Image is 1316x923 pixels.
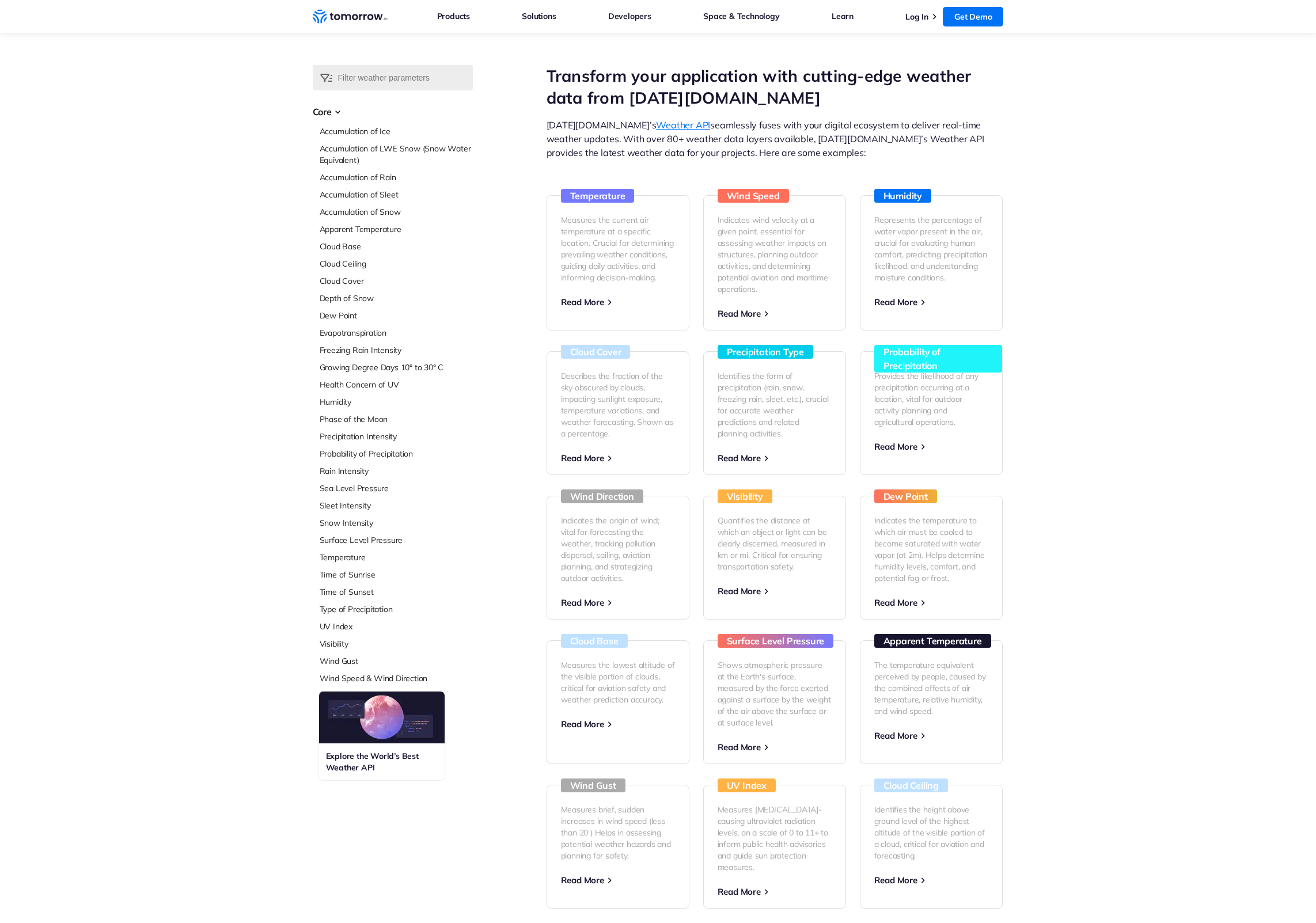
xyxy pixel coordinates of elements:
h1: Transform your application with cutting-edge weather data from [DATE][DOMAIN_NAME] [547,65,1004,109]
span: Read More [561,719,604,730]
a: Weather API [656,119,710,131]
p: Measures brief, sudden increases in wind speed (less than 20 ) Helps in assessing potential weath... [561,804,675,861]
p: Provides the likelihood of any precipitation occurring at a location, vital for outdoor activity ... [874,370,988,428]
a: Surface Level Pressure [320,534,473,546]
a: Wind Gust Measures brief, sudden increases in wind speed (less than 20 ) Helps in assessing poten... [547,785,689,909]
h3: Explore the World’s Best Weather API [326,750,438,773]
p: Quantifies the distance at which an object or light can be clearly discerned, measured in km or m... [718,515,832,572]
p: Shows atmospheric pressure at the Earth's surface, measured by the force exerted against a surfac... [718,659,832,728]
span: Read More [561,453,604,464]
a: Temperature Measures the current air temperature at a specific location. Crucial for determining ... [547,195,689,331]
input: Filter weather parameters [313,65,473,90]
a: Precipitation Intensity [320,431,473,442]
a: Health Concern of UV [320,379,473,390]
a: Accumulation of Rain [320,172,473,183]
span: Read More [561,597,604,608]
span: Read More [718,742,761,753]
a: Cloud Cover Describes the fraction of the sky obscured by clouds, impacting sunlight exposure, te... [547,351,689,475]
a: Growing Degree Days 10° to 30° C [320,362,473,373]
p: Identifies the height above ground level of the highest altitude of the visible portion of a clou... [874,804,988,861]
p: Identifies the form of precipitation (rain, snow, freezing rain, sleet, etc.), crucial for accura... [718,370,832,439]
a: Wind Gust [320,655,473,667]
h3: Visibility [718,489,772,503]
a: UV Index [320,621,473,632]
a: Temperature [320,552,473,563]
a: Visibility Quantifies the distance at which an object or light can be clearly discerned, measured... [703,496,846,620]
a: Phase of the Moon [320,413,473,425]
p: Measures the lowest altitude of the visible portion of clouds, critical for aviation safety and w... [561,659,675,705]
a: Solutions [522,9,556,24]
a: Cloud Base Measures the lowest altitude of the visible portion of clouds, critical for aviation s... [547,640,689,764]
a: Sleet Intensity [320,500,473,511]
a: UV Index Measures [MEDICAL_DATA]-causing ultraviolet radiation levels, on a scale of 0 to 11+ to ... [703,785,846,909]
span: Read More [874,441,917,452]
span: Read More [718,308,761,319]
a: Sea Level Pressure [320,483,473,494]
a: Evapotranspiration [320,327,473,339]
a: Wind Speed & Wind Direction [320,673,473,684]
a: Learn [832,9,854,24]
a: Surface Level Pressure Shows atmospheric pressure at the Earth's surface, measured by the force e... [703,640,846,764]
a: Cloud Cover [320,275,473,287]
p: Indicates the origin of wind; vital for forecasting the weather, tracking pollution dispersal, sa... [561,515,675,584]
a: Cloud Base [320,241,473,252]
h3: Precipitation Type [718,345,813,359]
a: Accumulation of Ice [320,126,473,137]
p: [DATE][DOMAIN_NAME]’s seamlessly fuses with your digital ecosystem to deliver real-time weather u... [547,118,1004,159]
a: Humidity [320,396,473,408]
a: Home link [313,8,388,25]
a: Wind Direction Indicates the origin of wind; vital for forecasting the weather, tracking pollutio... [547,496,689,620]
h3: Cloud Cover [561,345,631,359]
a: Visibility [320,638,473,649]
a: Explore the World’s Best Weather API [319,692,445,780]
h3: Cloud Base [561,634,628,648]
h3: UV Index [718,778,776,792]
a: Space & Technology [703,9,779,24]
span: Read More [561,297,604,307]
a: Accumulation of LWE Snow (Snow Water Equivalent) [320,143,473,166]
a: Depth of Snow [320,293,473,304]
span: Read More [874,875,917,886]
a: Get Demo [943,7,1003,26]
a: Cloud Ceiling [320,258,473,269]
a: Rain Intensity [320,465,473,477]
a: Time of Sunrise [320,569,473,580]
a: Developers [608,9,651,24]
a: Probability of Precipitation Provides the likelihood of any precipitation occurring at a location... [860,351,1003,475]
a: Accumulation of Sleet [320,189,473,200]
h3: Wind Speed [718,189,789,203]
a: Log In [905,12,928,22]
h3: Wind Gust [561,778,625,792]
a: Products [437,9,470,24]
h3: Core [313,105,473,119]
span: Read More [561,875,604,886]
a: Cloud Ceiling Identifies the height above ground level of the highest altitude of the visible por... [860,785,1003,909]
p: Represents the percentage of water vapor present in the air, crucial for evaluating human comfort... [874,214,988,283]
p: Indicates the temperature to which air must be cooled to become saturated with water vapor (at 2m... [874,515,988,584]
h3: Cloud Ceiling [874,778,948,792]
h3: Dew Point [874,489,937,503]
span: Read More [874,297,917,307]
a: Probability of Precipitation [320,448,473,459]
p: Measures [MEDICAL_DATA]-causing ultraviolet radiation levels, on a scale of 0 to 11+ to inform pu... [718,804,832,873]
h3: Wind Direction [561,489,643,503]
h3: Humidity [874,189,931,203]
span: Read More [874,730,917,741]
p: Indicates wind velocity at a given point, essential for assessing weather impacts on structures, ... [718,214,832,295]
a: Snow Intensity [320,517,473,529]
h3: Temperature [561,189,635,203]
p: The temperature equivalent perceived by people, caused by the combined effects of air temperature... [874,659,988,717]
a: Wind Speed Indicates wind velocity at a given point, essential for assessing weather impacts on s... [703,195,846,331]
a: Type of Precipitation [320,603,473,615]
h3: Apparent Temperature [874,634,991,648]
a: Apparent Temperature The temperature equivalent perceived by people, caused by the combined effec... [860,640,1003,764]
a: Accumulation of Snow [320,206,473,218]
a: Time of Sunset [320,586,473,598]
h3: Probability of Precipitation [874,345,1002,373]
p: Describes the fraction of the sky obscured by clouds, impacting sunlight exposure, temperature va... [561,370,675,439]
span: Read More [718,886,761,897]
a: Precipitation Type Identifies the form of precipitation (rain, snow, freezing rain, sleet, etc.),... [703,351,846,475]
a: Dew Point [320,310,473,321]
h3: Surface Level Pressure [718,634,834,648]
a: Apparent Temperature [320,223,473,235]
